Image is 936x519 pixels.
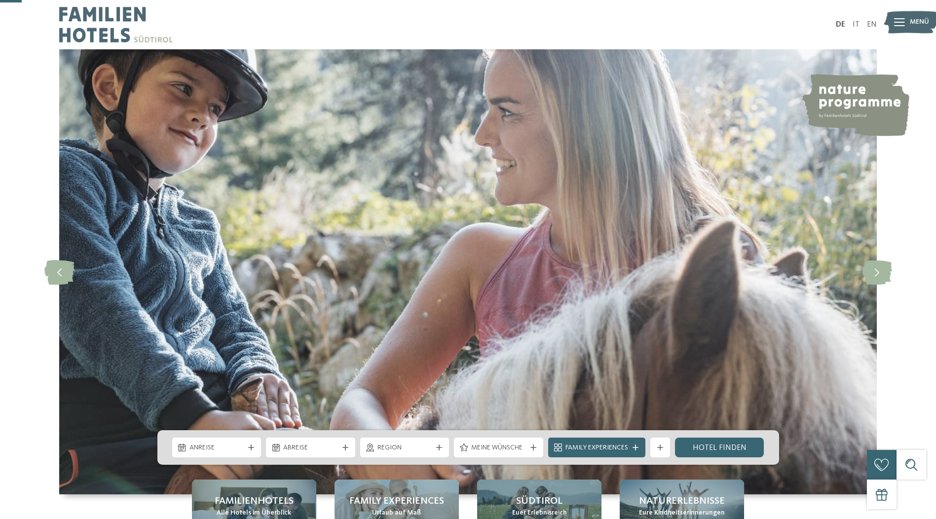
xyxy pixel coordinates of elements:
[283,443,338,453] span: Abreise
[372,508,421,518] span: Urlaub auf Maß
[349,494,444,508] span: Family Experiences
[215,494,294,508] span: Familienhotels
[217,508,291,518] span: Alle Hotels im Überblick
[377,443,432,453] span: Region
[471,443,526,453] span: Meine Wünsche
[801,74,909,136] img: nature programme by Familienhotels Südtirol
[516,494,562,508] span: Südtirol
[867,21,877,29] a: EN
[189,443,244,453] span: Anreise
[910,17,929,27] span: Menü
[836,21,845,29] a: DE
[512,508,567,518] span: Euer Erlebnisreich
[639,494,725,508] span: Naturerlebnisse
[59,49,877,494] img: Familienhotels Südtirol: The happy family places
[639,508,725,518] span: Eure Kindheitserinnerungen
[675,438,764,457] a: Hotel finden
[853,21,860,29] a: IT
[565,443,628,453] span: Family Experiences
